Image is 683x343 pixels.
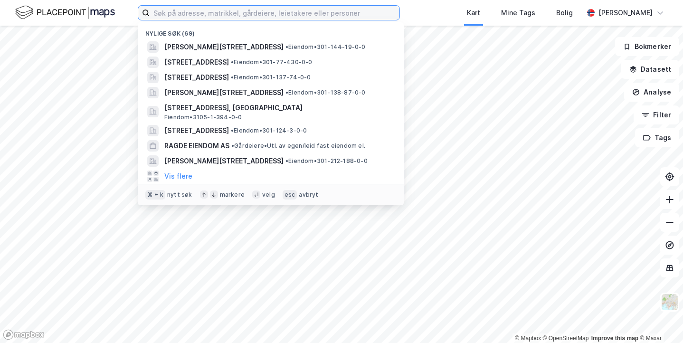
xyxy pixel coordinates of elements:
[285,89,366,96] span: Eiendom • 301-138-87-0-0
[591,335,638,342] a: Improve this map
[220,191,245,199] div: markere
[164,171,192,182] button: Vis flere
[164,140,229,152] span: RAGDE EIENDOM AS
[624,83,679,102] button: Analyse
[285,157,368,165] span: Eiendom • 301-212-188-0-0
[231,127,307,134] span: Eiendom • 301-124-3-0-0
[598,7,653,19] div: [PERSON_NAME]
[164,57,229,68] span: [STREET_ADDRESS]
[231,142,365,150] span: Gårdeiere • Utl. av egen/leid fast eiendom el.
[231,74,234,81] span: •
[636,297,683,343] iframe: Chat Widget
[285,43,288,50] span: •
[635,128,679,147] button: Tags
[621,60,679,79] button: Datasett
[515,335,541,342] a: Mapbox
[231,142,234,149] span: •
[634,105,679,124] button: Filter
[164,41,284,53] span: [PERSON_NAME][STREET_ADDRESS]
[164,102,392,114] span: [STREET_ADDRESS], [GEOGRAPHIC_DATA]
[164,87,284,98] span: [PERSON_NAME][STREET_ADDRESS]
[556,7,573,19] div: Bolig
[501,7,535,19] div: Mine Tags
[231,127,234,134] span: •
[467,7,480,19] div: Kart
[145,190,165,200] div: ⌘ + k
[262,191,275,199] div: velg
[150,6,399,20] input: Søk på adresse, matrikkel, gårdeiere, leietakere eller personer
[167,191,192,199] div: nytt søk
[283,190,297,200] div: esc
[164,72,229,83] span: [STREET_ADDRESS]
[231,74,311,81] span: Eiendom • 301-137-74-0-0
[231,58,234,66] span: •
[285,89,288,96] span: •
[15,4,115,21] img: logo.f888ab2527a4732fd821a326f86c7f29.svg
[299,191,318,199] div: avbryt
[138,22,404,39] div: Nylige søk (69)
[164,155,284,167] span: [PERSON_NAME][STREET_ADDRESS]
[285,43,366,51] span: Eiendom • 301-144-19-0-0
[543,335,589,342] a: OpenStreetMap
[164,114,242,121] span: Eiendom • 3105-1-394-0-0
[3,329,45,340] a: Mapbox homepage
[164,125,229,136] span: [STREET_ADDRESS]
[661,293,679,311] img: Z
[615,37,679,56] button: Bokmerker
[231,58,313,66] span: Eiendom • 301-77-430-0-0
[285,157,288,164] span: •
